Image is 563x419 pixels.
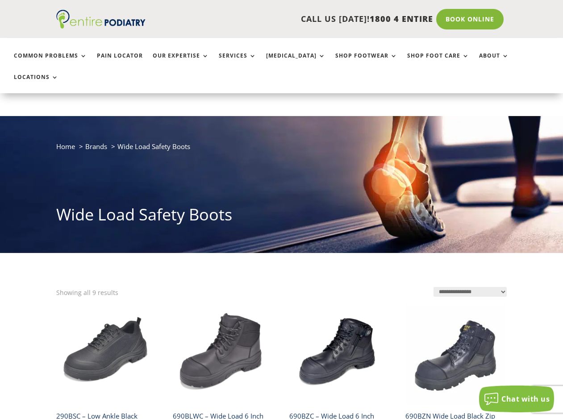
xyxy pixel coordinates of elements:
a: Entire Podiatry [56,21,146,30]
select: Shop order [434,287,507,297]
nav: breadcrumb [56,141,507,159]
a: About [479,53,509,72]
a: Locations [14,74,58,93]
span: Wide Load Safety Boots [117,142,190,151]
h1: Wide Load Safety Boots [56,203,507,230]
img: wide load non steele toe boot black oil kip [405,305,505,404]
img: 690BLWC wide load safety boot waterproof composite toe black [173,305,272,404]
p: CALL US [DATE]! [157,13,433,25]
a: Home [56,142,75,151]
span: 1800 4 ENTIRE [370,13,433,24]
a: Our Expertise [153,53,209,72]
button: Chat with us [479,386,554,412]
a: Common Problems [14,53,87,72]
a: Services [219,53,256,72]
img: 690BZC wide load safety boot composite toe black [289,305,388,404]
a: Shop Footwear [335,53,397,72]
img: 290BSC - LOW ANKLE BLACK COMPOSITE TOE SHOE [56,305,155,404]
a: [MEDICAL_DATA] [266,53,325,72]
a: Pain Locator [97,53,143,72]
a: Shop Foot Care [407,53,469,72]
a: Book Online [436,9,504,29]
img: logo (1) [56,10,146,29]
span: Chat with us [501,394,550,404]
p: Showing all 9 results [56,287,118,299]
a: Brands [85,142,107,151]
